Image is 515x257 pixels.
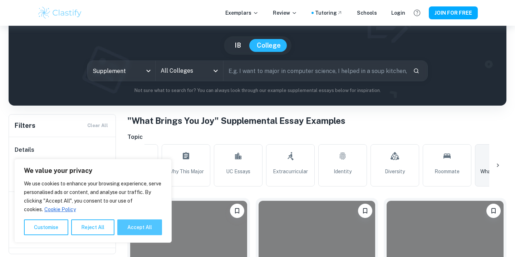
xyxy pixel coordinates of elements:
[71,219,114,235] button: Reject All
[435,168,460,175] span: Roommate
[486,204,501,218] button: Please log in to bookmark exemplars
[230,204,244,218] button: Please log in to bookmark exemplars
[15,121,35,131] h6: Filters
[250,39,288,52] button: College
[127,133,506,141] h6: Topic
[391,9,405,17] a: Login
[411,7,423,19] button: Help and Feedback
[168,168,204,175] span: Why This Major
[117,219,162,235] button: Accept All
[334,168,352,175] span: Identity
[224,61,407,81] input: E.g. I want to major in computer science, I helped in a soup kitchen, I want to join the debate t...
[358,204,372,218] button: Please log in to bookmark exemplars
[357,9,377,17] a: Schools
[227,39,248,52] button: IB
[429,6,478,19] button: JOIN FOR FREE
[14,87,501,94] p: Not sure what to search for? You can always look through our example supplemental essays below fo...
[410,65,422,77] button: Search
[226,168,250,175] span: UC Essays
[15,146,111,154] h6: Details
[37,6,83,20] img: Clastify logo
[88,61,155,81] div: Supplement
[273,9,297,17] p: Review
[24,219,68,235] button: Customise
[211,66,221,76] button: Open
[24,166,162,175] p: We value your privacy
[24,179,162,214] p: We use cookies to enhance your browsing experience, serve personalised ads or content, and analys...
[44,206,76,213] a: Cookie Policy
[385,168,405,175] span: Diversity
[14,159,172,243] div: We value your privacy
[127,114,506,127] h1: "What Brings You Joy" Supplemental Essay Examples
[225,9,259,17] p: Exemplars
[273,168,308,175] span: Extracurricular
[315,9,343,17] a: Tutoring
